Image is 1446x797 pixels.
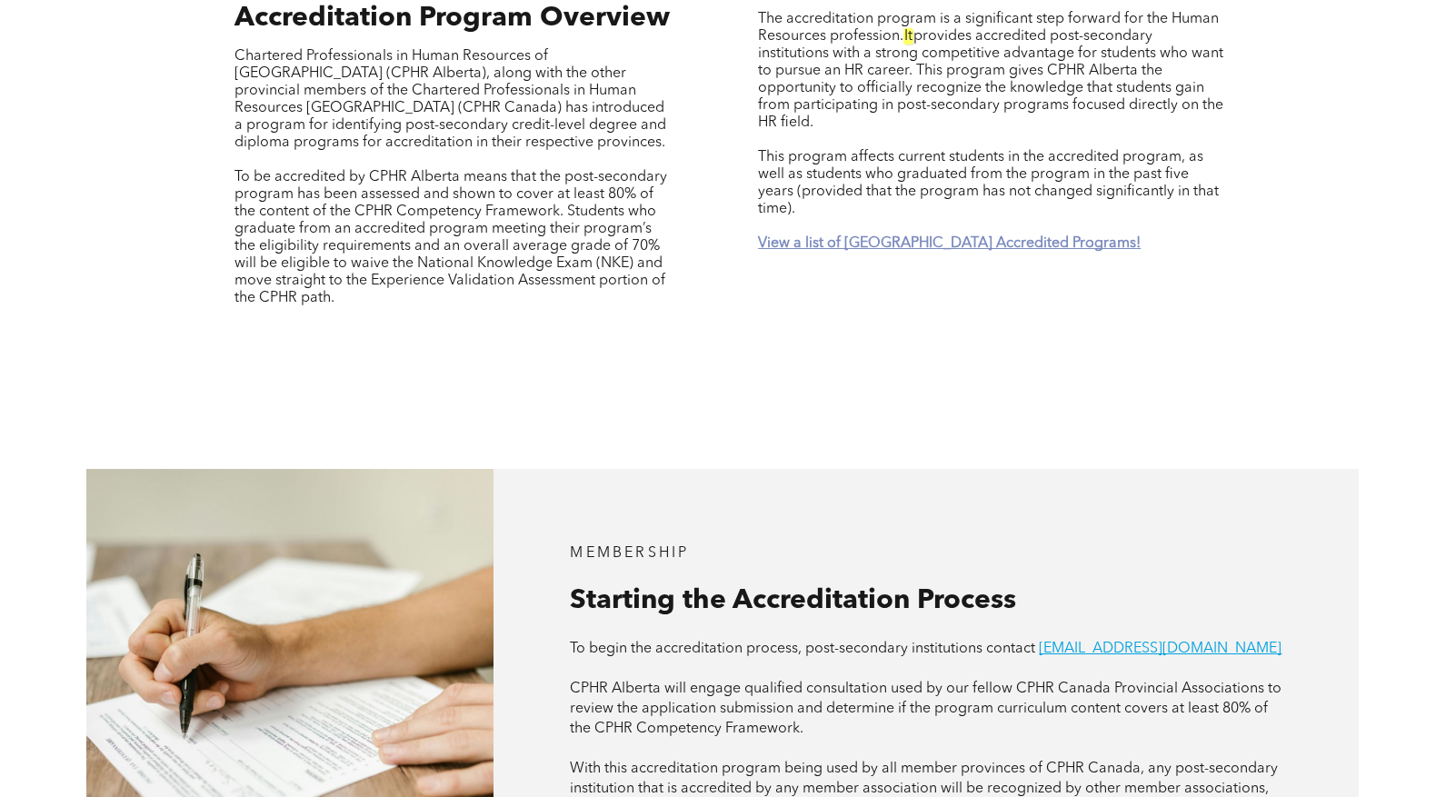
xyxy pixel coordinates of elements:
span: Starting the Accreditation Process [570,587,1016,614]
span: CPHR Alberta will engage qualified consultation used by our fellow CPHR Canada Provincial Associa... [570,682,1281,736]
span: MEMBERSHIP [570,546,689,561]
span: To be accredited by CPHR Alberta means that the post-secondary program has been assessed and show... [234,170,667,305]
span: To begin the accreditation process, post-secondary institutions contact [570,642,1035,656]
a: [EMAIL_ADDRESS][DOMAIN_NAME] [1039,642,1281,656]
span: Chartered Professionals in Human Resources of [GEOGRAPHIC_DATA] (CPHR Alberta), along with the ot... [234,49,666,150]
em: It [903,28,913,45]
span: Accreditation Program Overview [234,5,670,32]
span: This program affects current students in the accredited program, as well as students who graduate... [758,150,1219,216]
span: The accreditation program is a significant step forward for the Human Resources profession. provi... [758,12,1223,130]
a: View a list of [GEOGRAPHIC_DATA] Accredited Programs! [758,236,1141,251]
